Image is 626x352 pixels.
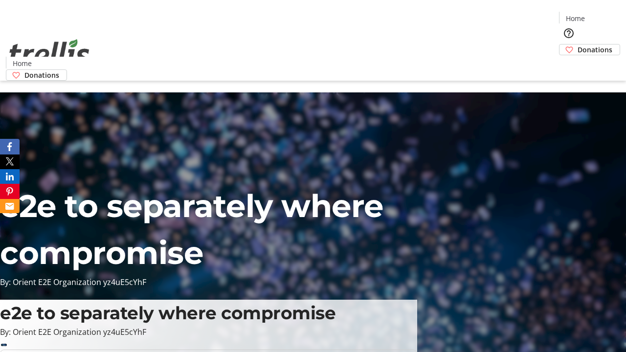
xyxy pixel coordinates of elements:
img: Orient E2E Organization yz4uE5cYhF's Logo [6,28,93,77]
span: Donations [578,44,612,55]
button: Cart [559,55,579,75]
a: Home [6,58,38,68]
a: Donations [559,44,620,55]
span: Home [13,58,32,68]
span: Donations [24,70,59,80]
a: Donations [6,69,67,81]
span: Home [566,13,585,23]
button: Help [559,23,579,43]
a: Home [559,13,591,23]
